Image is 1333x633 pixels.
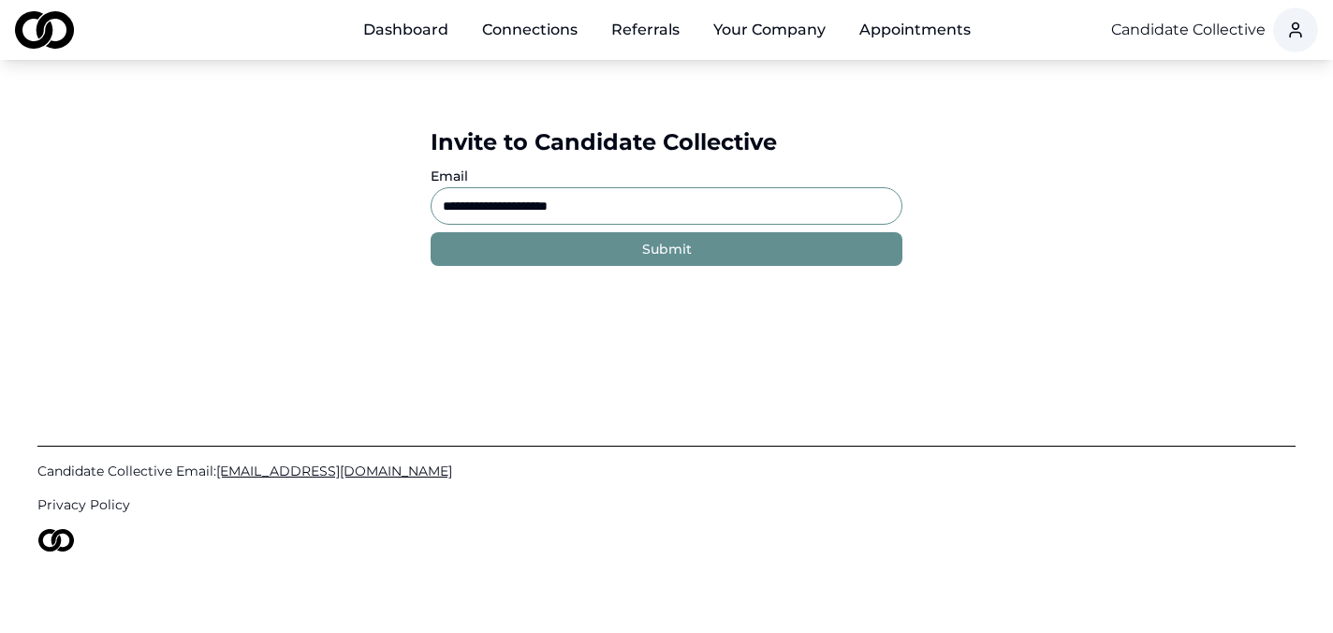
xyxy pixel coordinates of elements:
[642,240,692,258] div: Submit
[431,127,902,157] div: Invite to Candidate Collective
[844,11,986,49] a: Appointments
[431,232,902,266] button: Submit
[431,168,468,184] label: Email
[467,11,593,49] a: Connections
[348,11,463,49] a: Dashboard
[15,11,74,49] img: logo
[37,495,1296,514] a: Privacy Policy
[348,11,986,49] nav: Main
[1111,19,1266,41] button: Candidate Collective
[698,11,841,49] button: Your Company
[37,462,1296,480] a: Candidate Collective Email:[EMAIL_ADDRESS][DOMAIN_NAME]
[216,463,452,479] span: [EMAIL_ADDRESS][DOMAIN_NAME]
[596,11,695,49] a: Referrals
[37,529,75,552] img: logo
